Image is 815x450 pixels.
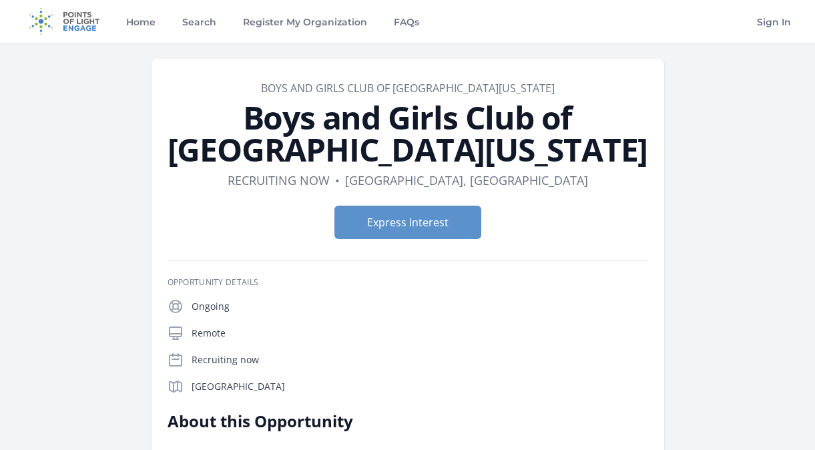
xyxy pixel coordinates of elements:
[334,206,481,239] button: Express Interest
[228,171,330,190] dd: Recruiting now
[261,81,555,95] a: Boys and Girls Club of [GEOGRAPHIC_DATA][US_STATE]
[192,380,648,393] p: [GEOGRAPHIC_DATA]
[192,300,648,313] p: Ongoing
[192,353,648,367] p: Recruiting now
[192,326,648,340] p: Remote
[345,171,588,190] dd: [GEOGRAPHIC_DATA], [GEOGRAPHIC_DATA]
[335,171,340,190] div: •
[168,101,648,166] h1: Boys and Girls Club of [GEOGRAPHIC_DATA][US_STATE]
[168,277,648,288] h3: Opportunity Details
[168,411,558,432] h2: About this Opportunity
